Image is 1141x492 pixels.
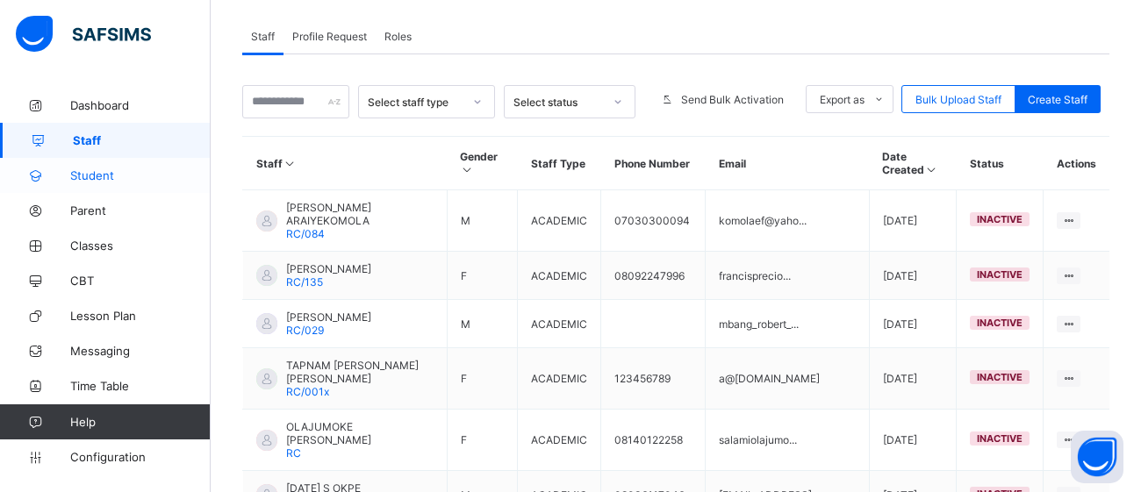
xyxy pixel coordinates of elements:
[706,300,869,348] td: mbang_robert_...
[286,262,371,275] span: [PERSON_NAME]
[292,30,367,43] span: Profile Request
[70,415,210,429] span: Help
[16,16,151,53] img: safsims
[286,324,324,337] span: RC/029
[70,239,211,253] span: Classes
[251,30,275,43] span: Staff
[368,96,463,109] div: Select staff type
[447,410,518,471] td: F
[513,96,603,109] div: Select status
[70,309,211,323] span: Lesson Plan
[70,344,211,358] span: Messaging
[977,268,1023,281] span: inactive
[977,213,1023,225] span: inactive
[518,410,601,471] td: ACADEMIC
[924,163,939,176] i: Sort in Ascending Order
[977,371,1023,383] span: inactive
[518,137,601,190] th: Staff Type
[977,317,1023,329] span: inactive
[869,190,957,252] td: [DATE]
[1044,137,1109,190] th: Actions
[681,93,784,106] span: Send Bulk Activation
[447,348,518,410] td: F
[1028,93,1087,106] span: Create Staff
[820,93,865,106] span: Export as
[518,252,601,300] td: ACADEMIC
[869,137,957,190] th: Date Created
[70,98,211,112] span: Dashboard
[70,450,210,464] span: Configuration
[601,410,706,471] td: 08140122258
[286,359,434,385] span: TAPNAM [PERSON_NAME] [PERSON_NAME]
[286,385,329,398] span: RC/001x
[447,300,518,348] td: M
[706,137,869,190] th: Email
[286,275,323,289] span: RC/135
[1071,431,1123,483] button: Open asap
[957,137,1044,190] th: Status
[869,252,957,300] td: [DATE]
[283,157,298,170] i: Sort in Ascending Order
[706,190,869,252] td: komolaef@yaho...
[384,30,412,43] span: Roles
[447,137,518,190] th: Gender
[915,93,1001,106] span: Bulk Upload Staff
[706,252,869,300] td: francisprecio...
[447,252,518,300] td: F
[601,252,706,300] td: 08092247996
[286,446,301,460] span: RC
[286,201,434,227] span: [PERSON_NAME] ARAIYEKOMOLA
[518,300,601,348] td: ACADEMIC
[70,203,211,217] span: Parent
[706,410,869,471] td: salamiolajumo...
[518,190,601,252] td: ACADEMIC
[601,137,706,190] th: Phone Number
[706,348,869,410] td: a@[DOMAIN_NAME]
[601,348,706,410] td: 123456789
[869,348,957,410] td: [DATE]
[518,348,601,410] td: ACADEMIC
[447,190,518,252] td: M
[286,227,325,240] span: RC/084
[73,133,211,147] span: Staff
[601,190,706,252] td: 07030300094
[70,168,211,182] span: Student
[286,420,434,446] span: OLAJUMOKE [PERSON_NAME]
[70,274,211,288] span: CBT
[869,410,957,471] td: [DATE]
[243,137,448,190] th: Staff
[869,300,957,348] td: [DATE]
[286,310,371,324] span: [PERSON_NAME]
[460,163,475,176] i: Sort in Ascending Order
[70,379,211,393] span: Time Table
[977,432,1023,445] span: inactive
